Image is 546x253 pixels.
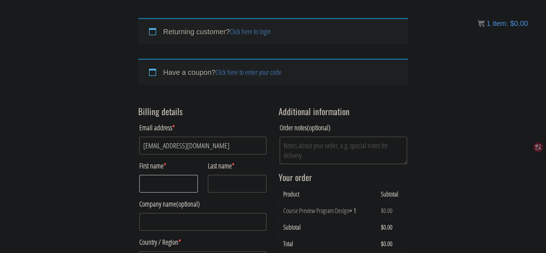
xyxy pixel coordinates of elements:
div: Have a coupon? [138,59,408,85]
label: Last name [208,159,267,173]
span: (optional) [307,123,331,132]
label: Country / Region [139,235,267,249]
th: Subtotal [377,186,407,202]
a: Click here to enter your code [215,67,281,77]
strong: × 1 [349,206,356,215]
th: Total [279,235,377,252]
span: $ [381,206,383,215]
h3: Billing details [138,107,268,116]
th: Product [279,186,377,202]
a: 1 item: $0.00 [477,19,528,27]
bdi: 0.00 [381,239,392,248]
span: item: [493,19,508,27]
bdi: 0.00 [381,206,392,215]
label: Order notes [280,121,407,135]
img: icon11.png [477,20,485,27]
h3: Additional information [279,107,408,116]
span: 1 [486,19,490,27]
span: $ [381,223,383,231]
span: $ [510,19,514,27]
div: Returning customer? [138,18,408,44]
th: Subtotal [279,219,377,235]
label: Email address [139,121,267,135]
a: Click here to login [230,27,271,36]
h3: Your order [279,172,408,182]
span: $ [381,239,383,248]
label: First name [139,159,198,173]
span: (optional) [176,199,200,209]
td: Course Preview Program Design [279,202,377,219]
label: Company name [139,197,267,211]
bdi: 0.00 [381,223,392,231]
bdi: 0.00 [510,19,528,27]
